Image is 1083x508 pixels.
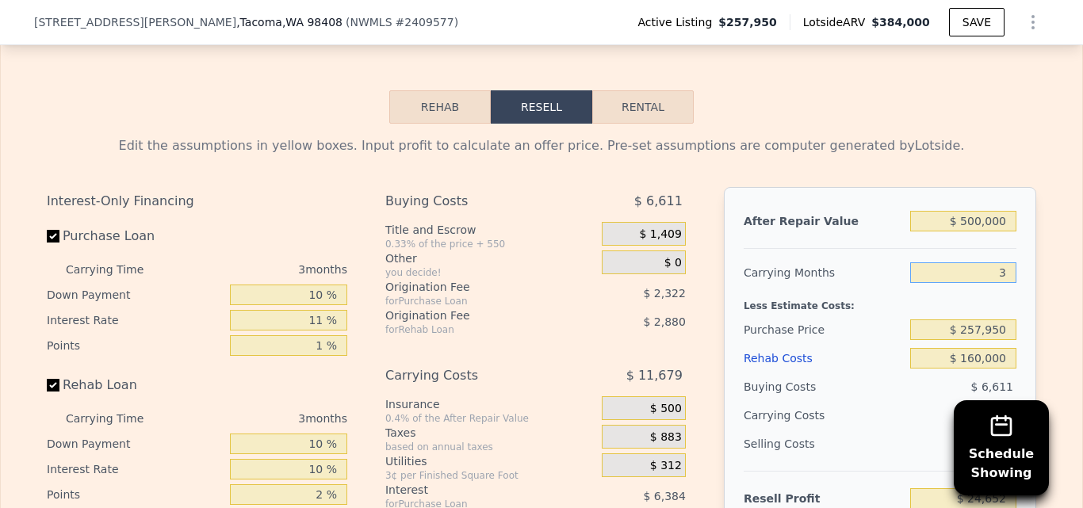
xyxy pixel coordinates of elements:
[744,287,1016,315] div: Less Estimate Costs:
[643,315,685,328] span: $ 2,880
[385,453,595,469] div: Utilities
[66,406,169,431] div: Carrying Time
[385,307,562,323] div: Origination Fee
[650,459,682,473] span: $ 312
[47,136,1036,155] div: Edit the assumptions in yellow boxes. Input profit to calculate an offer price. Pre-set assumptio...
[385,425,595,441] div: Taxes
[592,90,694,124] button: Rental
[47,333,224,358] div: Points
[744,401,843,430] div: Carrying Costs
[47,482,224,507] div: Points
[1017,6,1049,38] button: Show Options
[47,456,224,482] div: Interest Rate
[744,258,904,287] div: Carrying Months
[664,256,682,270] span: $ 0
[626,361,683,390] span: $ 11,679
[385,266,595,279] div: you decide!
[949,8,1005,36] button: SAVE
[47,187,347,216] div: Interest-Only Financing
[385,279,562,295] div: Origination Fee
[389,90,491,124] button: Rehab
[47,222,224,250] label: Purchase Loan
[175,406,347,431] div: 3 months
[385,295,562,307] div: for Purchase Loan
[47,431,224,456] div: Down Payment
[34,14,236,30] span: [STREET_ADDRESS][PERSON_NAME]
[385,482,562,498] div: Interest
[385,412,595,425] div: 0.4% of the After Repair Value
[639,227,681,242] span: $ 1,409
[385,222,595,238] div: Title and Escrow
[650,430,682,445] span: $ 883
[637,14,718,30] span: Active Listing
[47,230,59,243] input: Purchase Loan
[385,250,595,266] div: Other
[66,257,169,282] div: Carrying Time
[971,380,1013,393] span: $ 6,611
[385,238,595,250] div: 0.33% of the price + 550
[385,441,595,453] div: based on annual taxes
[954,400,1049,495] button: ScheduleShowing
[175,257,347,282] div: 3 months
[634,187,683,216] span: $ 6,611
[643,490,685,502] span: $ 6,384
[718,14,777,30] span: $257,950
[643,287,685,300] span: $ 2,322
[282,16,343,29] span: , WA 98408
[744,344,904,372] div: Rehab Costs
[803,14,871,30] span: Lotside ARV
[385,323,562,336] div: for Rehab Loan
[385,361,562,390] div: Carrying Costs
[385,396,595,412] div: Insurance
[871,16,930,29] span: $384,000
[396,16,454,29] span: # 2409577
[650,402,682,416] span: $ 500
[236,14,343,30] span: , Tacoma
[491,90,592,124] button: Resell
[744,372,904,401] div: Buying Costs
[744,315,904,344] div: Purchase Price
[47,379,59,392] input: Rehab Loan
[47,371,224,399] label: Rehab Loan
[47,307,224,333] div: Interest Rate
[385,469,595,482] div: 3¢ per Finished Square Foot
[744,430,904,458] div: Selling Costs
[350,16,392,29] span: NWMLS
[47,282,224,307] div: Down Payment
[385,187,562,216] div: Buying Costs
[744,207,904,235] div: After Repair Value
[346,14,458,30] div: ( )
